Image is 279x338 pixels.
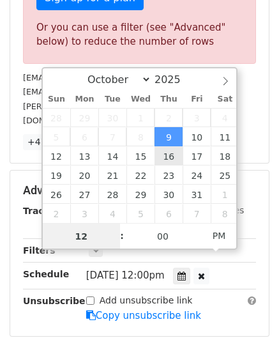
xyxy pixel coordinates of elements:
[183,185,211,204] span: October 31, 2025
[86,310,201,321] a: Copy unsubscribe link
[155,108,183,127] span: October 2, 2025
[23,245,56,256] strong: Filters
[98,165,126,185] span: October 21, 2025
[86,270,165,281] span: [DATE] 12:00pm
[120,223,124,249] span: :
[98,127,126,146] span: October 7, 2025
[211,204,239,223] span: November 8, 2025
[23,134,77,150] a: +47 more
[155,95,183,104] span: Thu
[43,127,71,146] span: October 5, 2025
[70,146,98,165] span: October 13, 2025
[126,204,155,223] span: November 5, 2025
[43,108,71,127] span: September 28, 2025
[70,108,98,127] span: September 29, 2025
[155,146,183,165] span: October 16, 2025
[43,165,71,185] span: October 19, 2025
[70,95,98,104] span: Mon
[126,108,155,127] span: October 1, 2025
[43,185,71,204] span: October 26, 2025
[183,165,211,185] span: October 24, 2025
[183,95,211,104] span: Fri
[98,146,126,165] span: October 14, 2025
[98,185,126,204] span: October 28, 2025
[183,204,211,223] span: November 7, 2025
[36,20,243,49] div: Or you can use a filter (see "Advanced" below) to reduce the number of rows
[151,73,197,86] input: Year
[124,224,202,249] input: Minute
[211,165,239,185] span: October 25, 2025
[211,108,239,127] span: October 4, 2025
[43,224,121,249] input: Hour
[98,204,126,223] span: November 4, 2025
[126,146,155,165] span: October 15, 2025
[155,185,183,204] span: October 30, 2025
[126,95,155,104] span: Wed
[202,223,237,249] span: Click to toggle
[23,269,69,279] strong: Schedule
[211,95,239,104] span: Sat
[23,73,165,82] small: [EMAIL_ADDRESS][DOMAIN_NAME]
[100,294,193,307] label: Add unsubscribe link
[155,165,183,185] span: October 23, 2025
[211,146,239,165] span: October 18, 2025
[43,146,71,165] span: October 12, 2025
[23,206,66,216] strong: Tracking
[183,108,211,127] span: October 3, 2025
[70,204,98,223] span: November 3, 2025
[70,185,98,204] span: October 27, 2025
[183,127,211,146] span: October 10, 2025
[126,127,155,146] span: October 8, 2025
[43,204,71,223] span: November 2, 2025
[98,108,126,127] span: September 30, 2025
[23,183,256,197] h5: Advanced
[23,102,232,126] small: [PERSON_NAME][EMAIL_ADDRESS][PERSON_NAME][DOMAIN_NAME]
[43,95,71,104] span: Sun
[70,127,98,146] span: October 6, 2025
[155,204,183,223] span: November 6, 2025
[155,127,183,146] span: October 9, 2025
[70,165,98,185] span: October 20, 2025
[98,95,126,104] span: Tue
[211,185,239,204] span: November 1, 2025
[23,296,86,306] strong: Unsubscribe
[126,165,155,185] span: October 22, 2025
[211,127,239,146] span: October 11, 2025
[126,185,155,204] span: October 29, 2025
[183,146,211,165] span: October 17, 2025
[23,87,165,96] small: [EMAIL_ADDRESS][DOMAIN_NAME]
